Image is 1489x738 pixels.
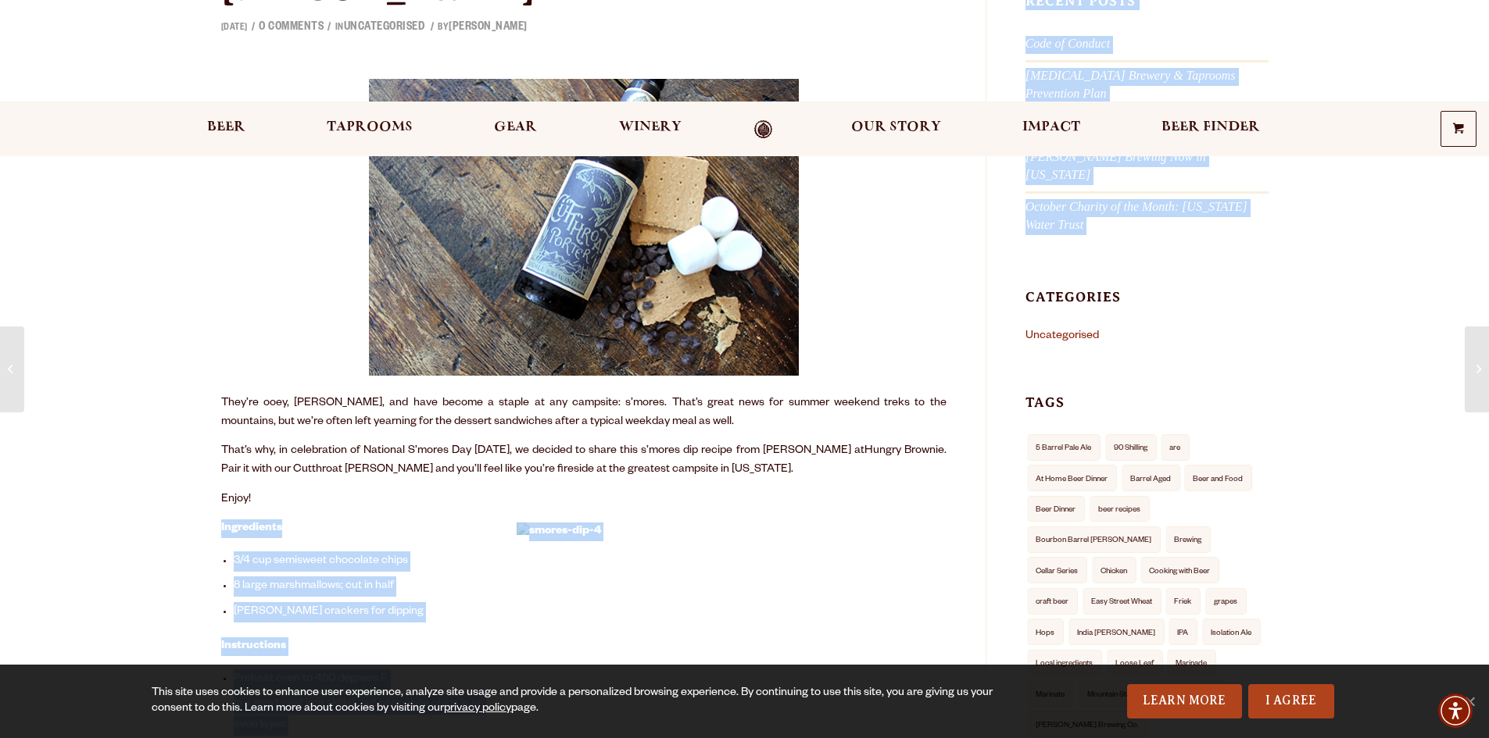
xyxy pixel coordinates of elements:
[1165,526,1211,553] a: Brewing (8 items)
[221,23,248,34] time: [DATE]
[438,23,528,34] span: by
[1169,619,1197,645] a: IPA (7 items)
[1090,496,1150,522] a: beer recipes (4 items)
[1068,619,1165,645] a: India Barleywine (2 items)
[1025,69,1236,100] a: [MEDICAL_DATA] Brewery & Taprooms Prevention Plan
[449,22,528,34] a: [PERSON_NAME]
[609,120,692,138] a: Winery
[221,394,947,432] p: They’re ooey, [PERSON_NAME], and have become a staple at any campsite: s’mores. That’s great news...
[1167,650,1216,676] a: Marinade (4 items)
[1027,650,1102,676] a: Local ingredients (2 items)
[1025,200,1247,231] a: October Charity of the Month: [US_STATE] Water Trust
[1165,588,1201,615] a: Friek (2 items)
[207,121,245,134] span: Beer
[259,22,324,34] a: 0 Comments
[734,120,793,138] a: Odell Home
[1202,619,1261,645] a: Isolation Ale (2 items)
[1107,650,1163,676] a: Loose Leaf (2 items)
[1025,330,1099,343] a: Uncategorised
[1027,557,1087,583] a: Cellar Series (11 items)
[1105,434,1157,461] a: 90 Shilling (3 items)
[1025,394,1269,426] h3: Tags
[317,120,423,138] a: Taprooms
[851,121,941,134] span: Our Story
[1438,693,1473,728] div: Accessibility Menu
[234,600,934,625] li: [PERSON_NAME] crackers for dipping
[1027,526,1161,553] a: Bourbon Barrel Stout (2 items)
[344,22,425,34] a: Uncategorised
[221,442,947,480] p: That’s why, in celebration of National S’mores Day [DATE], we decided to share this s’mores dip r...
[1184,465,1252,491] a: Beer and Food (6 items)
[427,23,438,34] span: /
[335,23,427,34] span: in
[864,445,944,458] a: Hungry Brownie
[1248,684,1334,718] a: I Agree
[1083,588,1161,615] a: Easy Street Wheat (2 items)
[1161,121,1260,134] span: Beer Finder
[1027,588,1078,615] a: craft beer (14 items)
[1027,434,1101,461] a: 5 Barrel Pale Ale (2 items)
[494,121,537,134] span: Gear
[1161,434,1190,461] a: are (10 items)
[444,703,511,715] a: privacy policy
[221,522,282,535] b: Ingredients
[1151,120,1270,138] a: Beer Finder
[1025,288,1269,320] h3: Categories
[234,549,934,574] li: 3/4 cup semisweet chocolate chips
[197,120,256,138] a: Beer
[619,121,682,134] span: Winery
[841,120,951,138] a: Our Story
[221,640,286,653] b: Instructions
[234,574,934,599] li: 8 large marshmallows; cut in half
[484,120,547,138] a: Gear
[1027,465,1117,491] a: At Home Beer Dinner (2 items)
[1022,121,1080,134] span: Impact
[369,71,799,383] img: IMG_1458
[152,686,998,717] div: This site uses cookies to enhance user experience, analyze site usage and provide a personalized ...
[1140,557,1219,583] a: Cooking with Beer (15 items)
[324,23,335,34] span: /
[1027,496,1085,522] a: Beer Dinner (1 item)
[1092,557,1136,583] a: Chicken (2 items)
[248,23,260,34] span: /
[221,490,947,509] p: Enjoy!
[1027,619,1064,645] a: Hops (7 items)
[1127,684,1242,718] a: Learn More
[1012,120,1090,138] a: Impact
[1122,465,1180,491] a: Barrel Aged (7 items)
[327,121,413,134] span: Taprooms
[1205,588,1247,615] a: grapes (2 items)
[1025,37,1110,50] a: Code of Conduct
